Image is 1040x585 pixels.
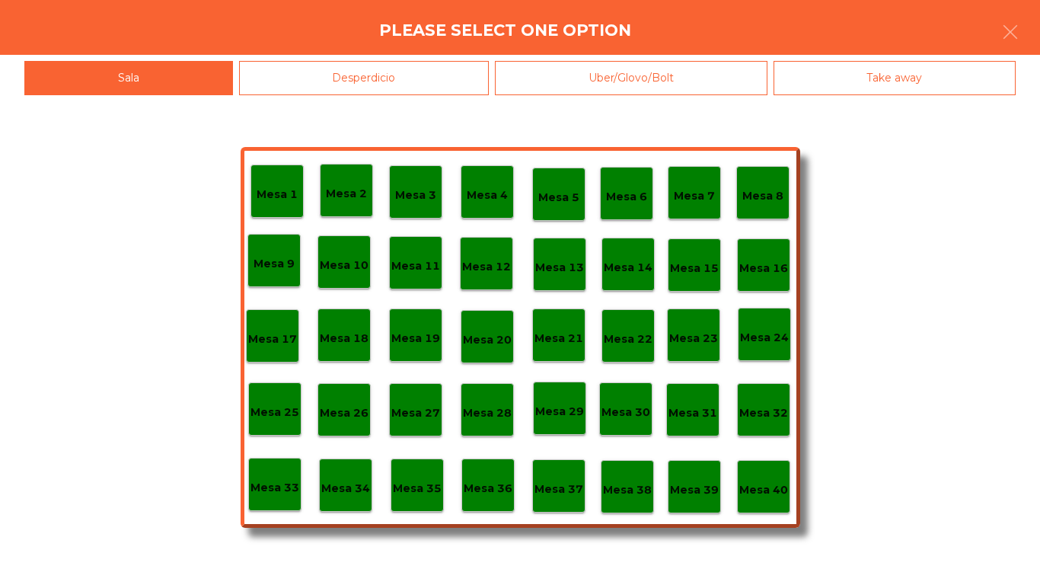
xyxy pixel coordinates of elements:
[670,260,719,277] p: Mesa 15
[535,259,584,277] p: Mesa 13
[391,404,440,422] p: Mesa 27
[603,481,652,499] p: Mesa 38
[742,187,783,205] p: Mesa 8
[395,187,436,204] p: Mesa 3
[604,331,652,348] p: Mesa 22
[463,331,512,349] p: Mesa 20
[464,480,512,497] p: Mesa 36
[774,61,1016,95] div: Take away
[534,481,583,498] p: Mesa 37
[674,187,715,205] p: Mesa 7
[250,404,299,421] p: Mesa 25
[495,61,767,95] div: Uber/Glovo/Bolt
[239,61,490,95] div: Desperdicio
[670,481,719,499] p: Mesa 39
[534,330,583,347] p: Mesa 21
[463,404,512,422] p: Mesa 28
[320,330,368,347] p: Mesa 18
[668,404,717,422] p: Mesa 31
[601,404,650,421] p: Mesa 30
[391,330,440,347] p: Mesa 19
[740,329,789,347] p: Mesa 24
[462,258,511,276] p: Mesa 12
[257,186,298,203] p: Mesa 1
[379,19,631,42] h4: Please select one option
[739,481,788,499] p: Mesa 40
[254,255,295,273] p: Mesa 9
[320,404,368,422] p: Mesa 26
[320,257,368,274] p: Mesa 10
[321,480,370,497] p: Mesa 34
[538,189,579,206] p: Mesa 5
[669,330,718,347] p: Mesa 23
[606,188,647,206] p: Mesa 6
[24,61,233,95] div: Sala
[393,480,442,497] p: Mesa 35
[250,479,299,497] p: Mesa 33
[739,404,788,422] p: Mesa 32
[248,331,297,348] p: Mesa 17
[467,187,508,204] p: Mesa 4
[535,403,584,420] p: Mesa 29
[604,259,652,277] p: Mesa 14
[739,260,788,277] p: Mesa 16
[326,185,367,203] p: Mesa 2
[391,257,440,275] p: Mesa 11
